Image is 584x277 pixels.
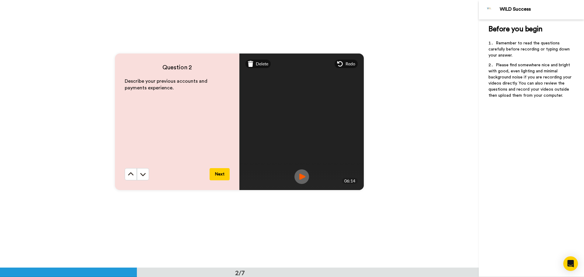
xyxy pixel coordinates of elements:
div: Open Intercom Messenger [563,256,578,271]
div: WILD Success [500,6,584,12]
div: Redo [335,60,358,68]
span: Please find somewhere nice and bright with good, even lighting and minimal background noise if yo... [488,63,573,98]
button: Next [210,168,230,180]
div: 2/7 [225,268,255,277]
img: Profile Image [482,2,497,17]
span: Redo [346,61,355,67]
span: Before you begin [488,26,542,33]
div: 06:14 [342,178,358,184]
span: Remember to read the questions carefully before recording or typing down your answer. [488,41,571,57]
h4: Question 2 [125,63,230,72]
span: Delete [256,61,268,67]
span: Describe your previous accounts and payments experience. [125,79,209,91]
img: ic_record_play.svg [294,169,309,184]
div: Delete [245,60,271,68]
